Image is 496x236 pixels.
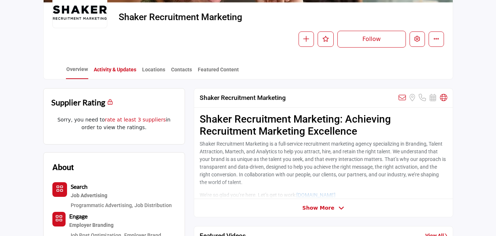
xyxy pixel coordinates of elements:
span: We’re so glad you’re here. Let’s get to work: [200,192,296,198]
a: Locations [142,66,166,79]
button: Like [318,31,334,47]
a: Programmatic Advertising, [71,202,133,208]
div: Platforms and strategies for advertising job openings to attract a wide range of qualified candid... [71,191,172,201]
button: Follow [337,31,406,48]
div: Strategies and tools dedicated to creating and maintaining a strong, positive employer brand. [69,221,176,230]
span: Show More [302,204,334,212]
a: Job Advertising [71,191,172,201]
span: Shaker Recruitment Marketing [119,11,318,23]
span: Shaker Recruitment Marketing is a full-service recruitment marketing agency specializing in Brand... [200,141,446,185]
a: Activity & Updates [93,66,137,79]
a: Job Distribution [134,202,172,208]
a: rate at least 3 suppliers [105,117,166,123]
b: Engage [69,213,88,220]
p: Sorry, you need to in order to view the ratings. [51,116,177,131]
a: Engage [69,214,88,220]
h2: Shaker Recruitment Marketing [200,94,286,102]
b: Search [71,183,88,190]
a: [DOMAIN_NAME] [296,192,336,198]
a: Featured Content [197,66,239,79]
h2: Supplier Rating [51,96,105,108]
a: Contacts [171,66,192,79]
button: Edit company [410,31,425,47]
button: Category Icon [52,182,67,197]
h2: Shaker Recruitment Marketing: Achieving Recruitment Marketing Excellence [200,113,447,138]
button: Category Icon [52,212,66,226]
a: Overview [66,65,88,79]
a: Search [71,184,88,190]
button: More details [429,31,444,47]
a: Employer Branding [69,221,176,230]
h2: About [52,161,74,173]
